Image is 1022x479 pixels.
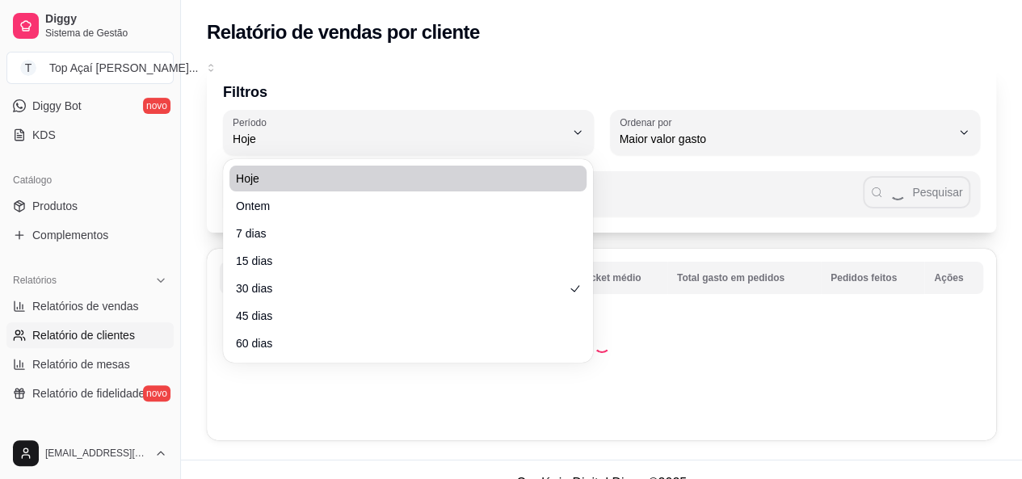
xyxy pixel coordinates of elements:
[207,19,480,45] h2: Relatório de vendas por cliente
[20,60,36,76] span: T
[236,170,564,187] span: Hoje
[233,131,565,147] span: Hoje
[45,447,148,460] span: [EMAIL_ADDRESS][DOMAIN_NAME]
[233,116,271,129] label: Período
[32,98,82,114] span: Diggy Bot
[6,167,174,193] div: Catálogo
[236,308,564,324] span: 45 dias
[45,12,167,27] span: Diggy
[32,127,56,143] span: KDS
[236,253,564,269] span: 15 dias
[236,225,564,242] span: 7 dias
[236,198,564,214] span: Ontem
[13,274,57,287] span: Relatórios
[45,27,167,40] span: Sistema de Gestão
[620,131,952,147] span: Maior valor gasto
[620,116,677,129] label: Ordenar por
[32,298,139,314] span: Relatórios de vendas
[32,385,145,401] span: Relatório de fidelidade
[32,227,108,243] span: Complementos
[6,52,174,84] button: Select a team
[236,280,564,296] span: 30 dias
[32,198,78,214] span: Produtos
[49,60,198,76] div: Top Açaí [PERSON_NAME] ...
[32,327,135,343] span: Relatório de clientes
[594,337,610,353] div: Loading
[32,356,130,372] span: Relatório de mesas
[236,335,564,351] span: 60 dias
[223,81,980,103] p: Filtros
[6,426,174,452] div: Gerenciar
